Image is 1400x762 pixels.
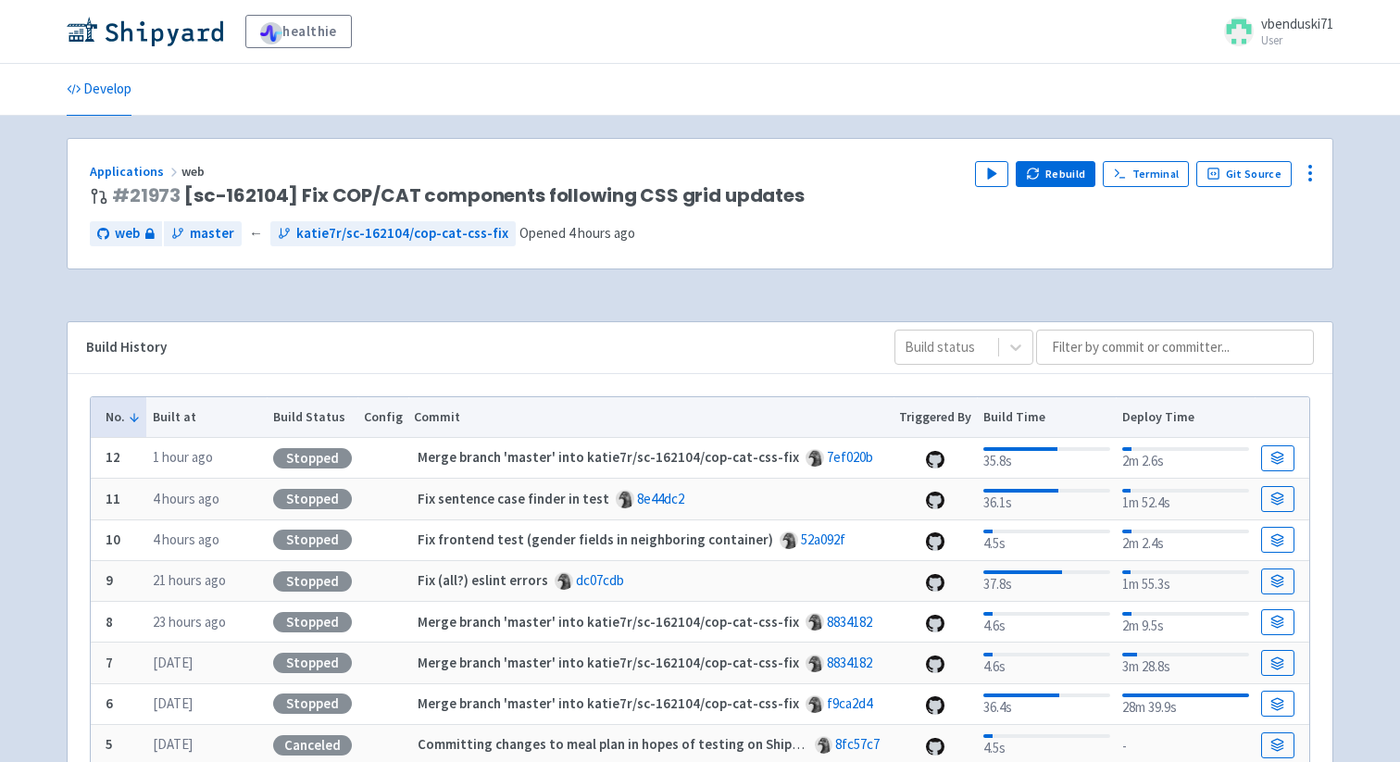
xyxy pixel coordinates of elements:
span: web [115,223,140,244]
b: 5 [106,735,113,753]
a: Build Details [1261,650,1294,676]
b: 9 [106,571,113,589]
b: 10 [106,531,120,548]
a: 8fc57c7 [835,735,880,753]
div: Stopped [273,489,352,509]
a: Build Details [1261,691,1294,717]
time: [DATE] [153,694,193,712]
a: Build Details [1261,568,1294,594]
img: Shipyard logo [67,17,223,46]
a: 8834182 [827,654,872,671]
span: vbenduski71 [1261,15,1333,32]
small: User [1261,34,1333,46]
div: Stopped [273,653,352,673]
div: 2m 2.6s [1122,443,1249,472]
a: Build Details [1261,486,1294,512]
div: 1m 52.4s [1122,485,1249,514]
div: Stopped [273,693,352,714]
strong: Merge branch 'master' into katie7r/sc-162104/cop-cat-css-fix [418,613,799,631]
time: 21 hours ago [153,571,226,589]
div: 2m 2.4s [1122,526,1249,555]
div: 4.5s [983,731,1110,759]
div: 4.6s [983,608,1110,637]
th: Deploy Time [1116,397,1255,438]
th: Triggered By [894,397,978,438]
th: Commit [408,397,894,438]
time: 1 hour ago [153,448,213,466]
time: 4 hours ago [569,224,635,242]
div: Stopped [273,612,352,632]
a: 52a092f [801,531,845,548]
a: Applications [90,163,181,180]
div: Stopped [273,448,352,468]
div: 36.1s [983,485,1110,514]
div: 1m 55.3s [1122,567,1249,595]
a: Build Details [1261,732,1294,758]
th: Built at [146,397,267,438]
a: Git Source [1196,161,1292,187]
input: Filter by commit or committer... [1036,330,1314,365]
div: 35.8s [983,443,1110,472]
span: [sc-162104] Fix COP/CAT components following CSS grid updates [112,185,805,206]
button: Play [975,161,1008,187]
strong: Committing changes to meal plan in hopes of testing on Shipyard [418,735,819,753]
th: Config [357,397,408,438]
span: ← [249,223,263,244]
button: No. [106,407,141,427]
div: Build History [86,337,865,358]
th: Build Status [267,397,357,438]
a: 7ef020b [827,448,873,466]
strong: Fix sentence case finder in test [418,490,609,507]
a: web [90,221,162,246]
a: 8e44dc2 [637,490,684,507]
a: master [164,221,242,246]
time: 4 hours ago [153,531,219,548]
button: Rebuild [1016,161,1095,187]
div: Canceled [273,735,352,756]
b: 7 [106,654,113,671]
div: 3m 28.8s [1122,649,1249,678]
div: 2m 9.5s [1122,608,1249,637]
a: Develop [67,64,131,116]
time: 23 hours ago [153,613,226,631]
div: Stopped [273,530,352,550]
a: 8834182 [827,613,872,631]
a: katie7r/sc-162104/cop-cat-css-fix [270,221,516,246]
span: Opened [519,224,635,242]
div: 37.8s [983,567,1110,595]
strong: Fix (all?) eslint errors [418,571,548,589]
div: Stopped [273,571,352,592]
th: Build Time [977,397,1116,438]
a: Build Details [1261,527,1294,553]
b: 12 [106,448,120,466]
strong: Fix frontend test (gender fields in neighboring container) [418,531,773,548]
strong: Merge branch 'master' into katie7r/sc-162104/cop-cat-css-fix [418,654,799,671]
time: [DATE] [153,654,193,671]
a: healthie [245,15,352,48]
span: web [181,163,207,180]
b: 8 [106,613,113,631]
time: [DATE] [153,735,193,753]
a: vbenduski71 User [1213,17,1333,46]
div: - [1122,732,1249,757]
span: master [190,223,234,244]
div: 4.5s [983,526,1110,555]
a: f9ca2d4 [827,694,872,712]
div: 36.4s [983,690,1110,718]
a: #21973 [112,182,181,208]
div: 4.6s [983,649,1110,678]
b: 6 [106,694,113,712]
time: 4 hours ago [153,490,219,507]
a: Terminal [1103,161,1189,187]
strong: Merge branch 'master' into katie7r/sc-162104/cop-cat-css-fix [418,448,799,466]
a: Build Details [1261,609,1294,635]
div: 28m 39.9s [1122,690,1249,718]
a: Build Details [1261,445,1294,471]
span: katie7r/sc-162104/cop-cat-css-fix [296,223,508,244]
a: dc07cdb [576,571,624,589]
strong: Merge branch 'master' into katie7r/sc-162104/cop-cat-css-fix [418,694,799,712]
b: 11 [106,490,120,507]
